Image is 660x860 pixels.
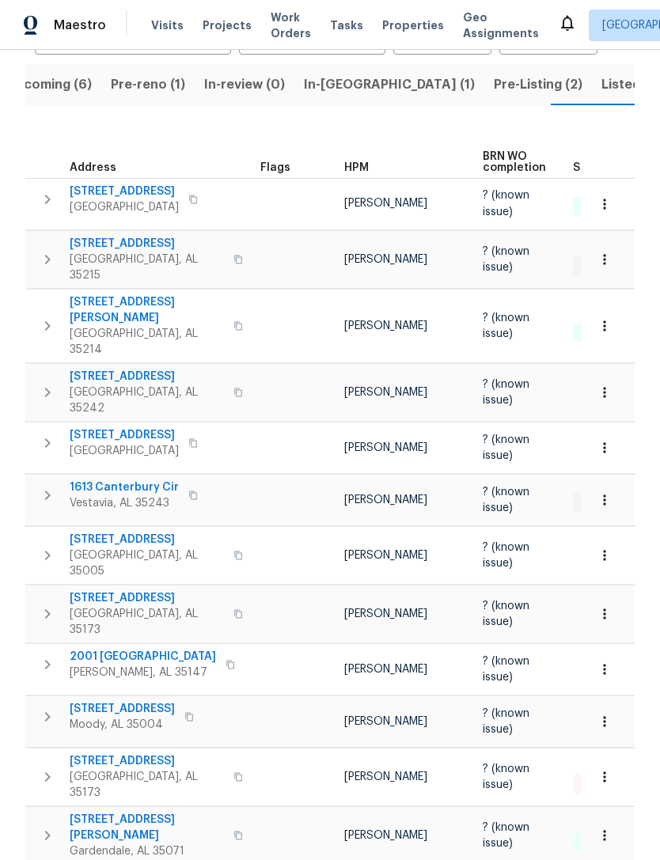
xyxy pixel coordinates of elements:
span: ? (known issue) [483,434,529,461]
span: [GEOGRAPHIC_DATA] [70,443,179,459]
span: [PERSON_NAME] [344,387,427,398]
span: [STREET_ADDRESS][PERSON_NAME] [70,812,224,843]
span: [STREET_ADDRESS] [70,184,179,199]
span: [PERSON_NAME] [344,320,427,331]
span: ? (known issue) [483,190,529,217]
span: Properties [382,17,444,33]
span: 2 Accepted [575,495,643,509]
span: 1613 Canterbury Cir [70,479,179,495]
span: Pre-reno (1) [111,74,185,96]
span: 1 WIP [575,260,610,273]
span: [PERSON_NAME] [344,771,427,782]
span: 2 Done [575,835,620,849]
span: 1 Done [575,199,618,213]
span: [GEOGRAPHIC_DATA], AL 35214 [70,326,224,358]
span: [PERSON_NAME] [344,198,427,209]
span: [STREET_ADDRESS] [70,701,175,717]
span: [GEOGRAPHIC_DATA], AL 35005 [70,547,224,579]
span: ? (known issue) [483,656,529,683]
span: [GEOGRAPHIC_DATA], AL 35173 [70,606,224,638]
span: 1 Rejected [575,777,638,790]
span: 3 Done [575,326,620,339]
span: [GEOGRAPHIC_DATA], AL 35215 [70,252,224,283]
span: ? (known issue) [483,708,529,735]
span: [GEOGRAPHIC_DATA], AL 35173 [70,769,224,801]
span: Maestro [54,17,106,33]
span: Tasks [330,20,363,31]
span: ? (known issue) [483,600,529,627]
span: [PERSON_NAME] [344,830,427,841]
span: Vestavia, AL 35243 [70,495,179,511]
span: [STREET_ADDRESS] [70,369,224,385]
span: Moody, AL 35004 [70,717,175,733]
span: [PERSON_NAME] [344,442,427,453]
span: Address [70,162,116,173]
span: [STREET_ADDRESS] [70,590,224,606]
span: ? (known issue) [483,487,529,513]
span: [PERSON_NAME], AL 35147 [70,665,216,680]
span: Upcoming (6) [6,74,92,96]
span: ? (known issue) [483,542,529,569]
span: ? (known issue) [483,246,529,273]
span: HPM [344,162,369,173]
span: ? (known issue) [483,379,529,406]
span: [PERSON_NAME] [344,608,427,619]
span: Geo Assignments [463,9,539,41]
span: ? (known issue) [483,313,529,339]
span: BRN WO completion [483,151,546,173]
span: [PERSON_NAME] [344,664,427,675]
span: Projects [203,17,252,33]
span: Summary [573,162,624,173]
span: [PERSON_NAME] [344,716,427,727]
span: [STREET_ADDRESS] [70,236,224,252]
span: 2001 [GEOGRAPHIC_DATA] [70,649,216,665]
span: [STREET_ADDRESS] [70,427,179,443]
span: ? (known issue) [483,763,529,790]
span: [PERSON_NAME] [344,494,427,506]
span: In-[GEOGRAPHIC_DATA] (1) [304,74,475,96]
span: Visits [151,17,184,33]
span: [STREET_ADDRESS] [70,532,224,547]
span: [GEOGRAPHIC_DATA] [70,199,179,215]
span: [PERSON_NAME] [344,254,427,265]
span: In-review (0) [204,74,285,96]
span: Work Orders [271,9,311,41]
span: Pre-Listing (2) [494,74,582,96]
span: [STREET_ADDRESS] [70,753,224,769]
span: ? (known issue) [483,822,529,849]
span: [PERSON_NAME] [344,550,427,561]
span: [STREET_ADDRESS][PERSON_NAME] [70,294,224,326]
span: Gardendale, AL 35071 [70,843,224,859]
span: Flags [260,162,290,173]
span: [GEOGRAPHIC_DATA], AL 35242 [70,385,224,416]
